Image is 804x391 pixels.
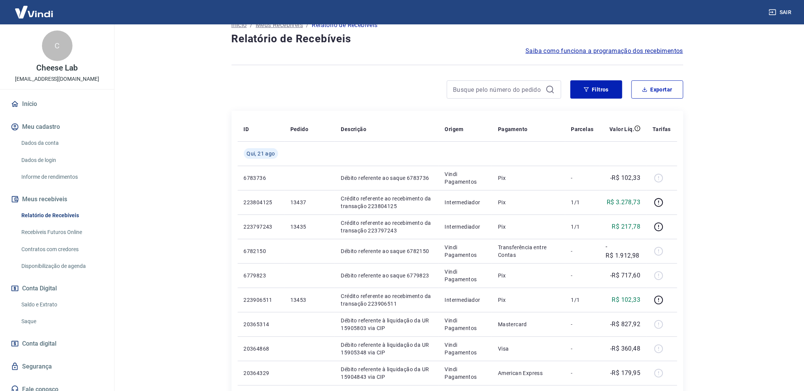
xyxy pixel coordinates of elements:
a: Meus Recebíveis [256,21,303,30]
p: Transferência entre Contas [498,244,559,259]
p: 6783736 [244,174,278,182]
p: -R$ 179,95 [611,369,641,378]
p: 20365314 [244,320,278,328]
p: - [571,247,594,255]
p: -R$ 102,33 [611,173,641,183]
p: Pix [498,296,559,304]
p: Pix [498,199,559,206]
input: Busque pelo número do pedido [453,84,543,95]
p: Vindi Pagamentos [445,365,486,381]
span: Conta digital [22,338,56,349]
a: Disponibilização de agenda [18,258,105,274]
p: -R$ 1.912,98 [606,242,641,260]
p: Intermediador [445,199,486,206]
p: Vindi Pagamentos [445,317,486,332]
img: Vindi [9,0,59,24]
a: Relatório de Recebíveis [18,208,105,223]
div: C [42,30,73,61]
p: / [250,21,253,30]
span: Qui, 21 ago [247,150,275,157]
p: 223804125 [244,199,278,206]
p: 223797243 [244,223,278,231]
p: Cheese Lab [36,64,78,72]
p: [EMAIL_ADDRESS][DOMAIN_NAME] [15,75,99,83]
a: Início [9,96,105,112]
p: Pix [498,174,559,182]
a: Saque [18,314,105,329]
p: R$ 217,78 [612,222,641,231]
p: Vindi Pagamentos [445,170,486,186]
p: Vindi Pagamentos [445,341,486,356]
p: 20364868 [244,345,278,353]
p: Parcelas [571,125,594,133]
p: Vindi Pagamentos [445,268,486,283]
h4: Relatório de Recebíveis [232,31,683,46]
p: Débito referente ao saque 6782150 [341,247,433,255]
p: Valor Líq. [610,125,635,133]
p: 6782150 [244,247,278,255]
button: Exportar [632,80,683,99]
button: Sair [767,5,795,19]
p: Origem [445,125,464,133]
a: Segurança [9,358,105,375]
a: Saldo e Extrato [18,297,105,312]
p: Intermediador [445,296,486,304]
p: R$ 102,33 [612,295,641,304]
p: Vindi Pagamentos [445,244,486,259]
p: Crédito referente ao recebimento da transação 223804125 [341,195,433,210]
p: American Express [498,369,559,377]
p: Débito referente à liquidação da UR 15905348 via CIP [341,341,433,356]
p: Intermediador [445,223,486,231]
p: Crédito referente ao recebimento da transação 223906511 [341,292,433,308]
p: Relatório de Recebíveis [312,21,378,30]
p: / [306,21,309,30]
p: - [571,369,594,377]
p: Mastercard [498,320,559,328]
p: Descrição [341,125,367,133]
p: Débito referente ao saque 6779823 [341,272,433,279]
p: Tarifas [653,125,671,133]
p: 1/1 [571,223,594,231]
p: Débito referente ao saque 6783736 [341,174,433,182]
p: - [571,320,594,328]
button: Filtros [570,80,622,99]
p: Débito referente à liquidação da UR 15905803 via CIP [341,317,433,332]
p: 1/1 [571,296,594,304]
p: 13453 [290,296,329,304]
p: 223906511 [244,296,278,304]
p: - [571,345,594,353]
a: Dados da conta [18,135,105,151]
a: Saiba como funciona a programação dos recebimentos [526,46,683,56]
p: Pix [498,272,559,279]
button: Conta Digital [9,280,105,297]
p: 6779823 [244,272,278,279]
p: -R$ 827,92 [611,320,641,329]
p: -R$ 717,60 [611,271,641,280]
button: Meus recebíveis [9,191,105,208]
a: Informe de rendimentos [18,169,105,185]
p: 20364329 [244,369,278,377]
p: Pix [498,223,559,231]
p: 13435 [290,223,329,231]
p: Crédito referente ao recebimento da transação 223797243 [341,219,433,234]
a: Contratos com credores [18,242,105,257]
p: 1/1 [571,199,594,206]
a: Recebíveis Futuros Online [18,224,105,240]
a: Início [232,21,247,30]
p: -R$ 360,48 [611,344,641,353]
p: ID [244,125,249,133]
p: - [571,272,594,279]
p: - [571,174,594,182]
p: Visa [498,345,559,353]
button: Meu cadastro [9,119,105,135]
p: Pedido [290,125,308,133]
a: Conta digital [9,335,105,352]
p: Débito referente à liquidação da UR 15904843 via CIP [341,365,433,381]
p: R$ 3.278,73 [607,198,640,207]
p: Pagamento [498,125,528,133]
p: 13437 [290,199,329,206]
a: Dados de login [18,152,105,168]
